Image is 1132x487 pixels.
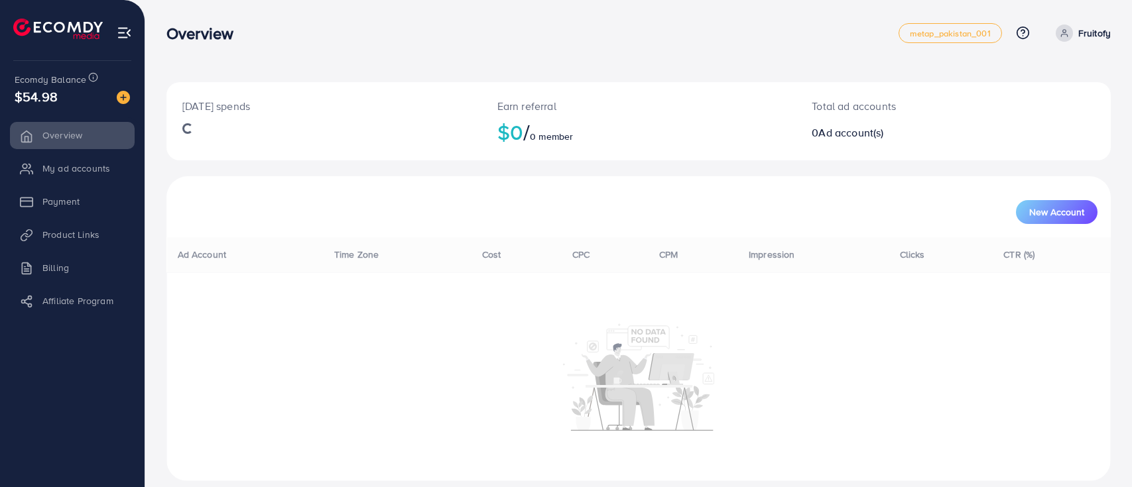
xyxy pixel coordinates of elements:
[1029,207,1084,217] span: New Account
[899,23,1002,43] a: metap_pakistan_001
[497,98,781,114] p: Earn referral
[182,98,466,114] p: [DATE] spends
[1078,25,1111,41] p: Fruitofy
[117,91,130,104] img: image
[497,119,781,144] h2: $0
[13,19,103,39] img: logo
[117,25,132,40] img: menu
[523,117,530,147] span: /
[818,125,883,140] span: Ad account(s)
[15,87,58,106] span: $54.98
[1016,200,1098,224] button: New Account
[910,29,991,38] span: metap_pakistan_001
[530,130,573,143] span: 0 member
[15,73,86,86] span: Ecomdy Balance
[166,24,244,43] h3: Overview
[812,98,1016,114] p: Total ad accounts
[1050,25,1111,42] a: Fruitofy
[812,127,1016,139] h2: 0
